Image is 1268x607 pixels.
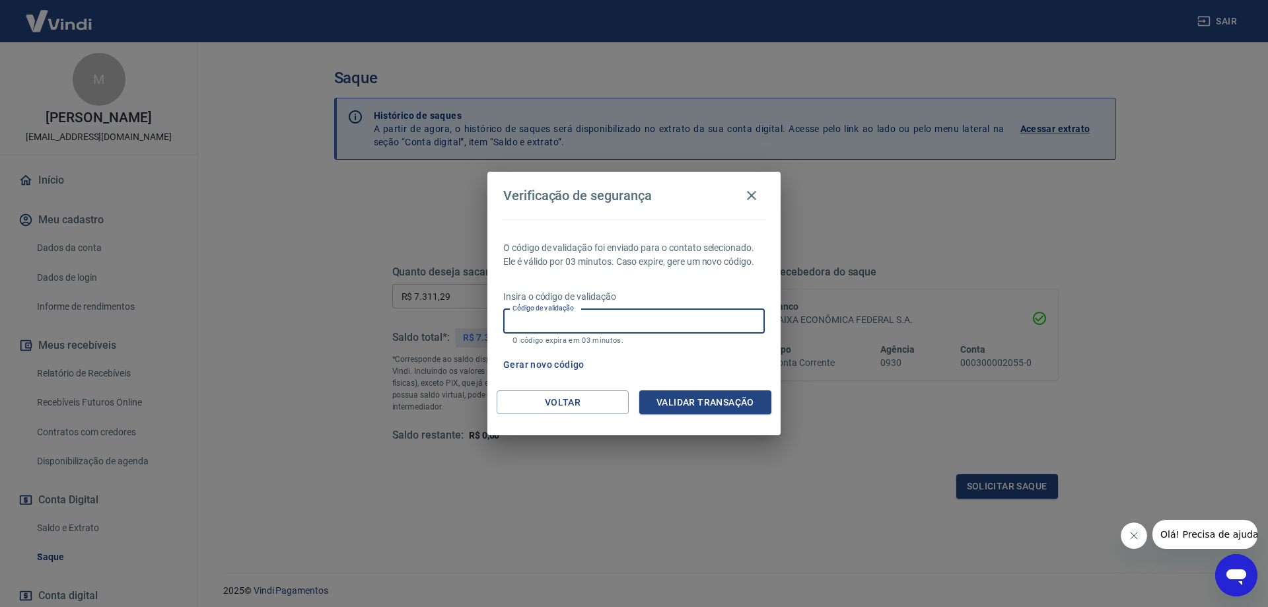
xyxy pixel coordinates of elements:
span: Olá! Precisa de ajuda? [8,9,111,20]
label: Código de validação [512,303,574,313]
p: O código expira em 03 minutos. [512,336,756,345]
h4: Verificação de segurança [503,188,652,203]
iframe: Botão para abrir a janela de mensagens [1215,554,1257,596]
iframe: Mensagem da empresa [1152,520,1257,549]
p: Insira o código de validação [503,290,765,304]
button: Voltar [497,390,629,415]
iframe: Fechar mensagem [1121,522,1147,549]
button: Validar transação [639,390,771,415]
button: Gerar novo código [498,353,590,377]
p: O código de validação foi enviado para o contato selecionado. Ele é válido por 03 minutos. Caso e... [503,241,765,269]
